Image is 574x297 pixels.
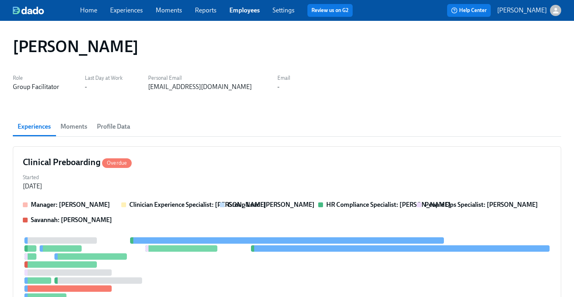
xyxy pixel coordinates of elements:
a: Employees [229,6,260,14]
label: Role [13,74,59,83]
strong: Group Lead: [PERSON_NAME] [228,201,315,208]
strong: HR Compliance Specialist: [PERSON_NAME] [326,201,451,208]
span: Overdue [102,160,132,166]
a: Reports [195,6,217,14]
a: Settings [273,6,295,14]
strong: Clinician Experience Specialist: [PERSON_NAME] [129,201,266,208]
label: Email [277,74,290,83]
div: Group Facilitator [13,83,59,91]
strong: People Ops Specialist: [PERSON_NAME] [425,201,538,208]
button: Help Center [447,4,491,17]
span: Help Center [451,6,487,14]
span: Moments [60,121,87,132]
label: Personal Email [148,74,252,83]
strong: Manager: [PERSON_NAME] [31,201,110,208]
label: Last Day at Work [85,74,122,83]
div: [EMAIL_ADDRESS][DOMAIN_NAME] [148,83,252,91]
span: Profile Data [97,121,130,132]
img: dado [13,6,44,14]
a: Experiences [110,6,143,14]
label: Started [23,173,42,182]
button: [PERSON_NAME] [497,5,561,16]
h4: Clinical Preboarding [23,156,132,168]
h1: [PERSON_NAME] [13,37,138,56]
span: Experiences [18,121,51,132]
button: Review us on G2 [307,4,353,17]
div: - [277,83,279,91]
a: Moments [156,6,182,14]
div: - [85,83,87,91]
a: Review us on G2 [311,6,349,14]
strong: Savannah: [PERSON_NAME] [31,216,112,224]
p: [PERSON_NAME] [497,6,547,15]
div: [DATE] [23,182,42,191]
a: Home [80,6,97,14]
a: dado [13,6,80,14]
